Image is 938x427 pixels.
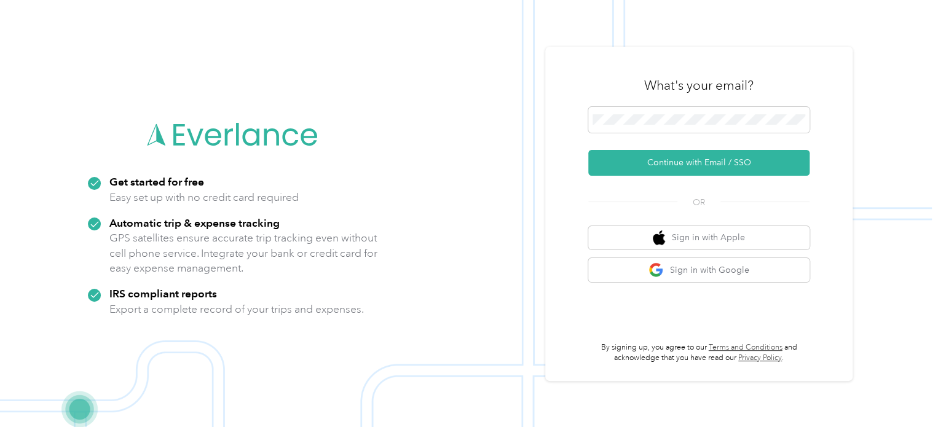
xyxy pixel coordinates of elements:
button: apple logoSign in with Apple [588,226,810,250]
p: GPS satellites ensure accurate trip tracking even without cell phone service. Integrate your bank... [109,230,378,276]
a: Privacy Policy [738,353,782,362]
strong: IRS compliant reports [109,287,217,300]
strong: Get started for free [109,175,204,188]
h3: What's your email? [644,77,754,94]
iframe: Everlance-gr Chat Button Frame [869,358,938,427]
span: OR [677,196,720,209]
img: google logo [648,262,664,278]
img: apple logo [653,230,665,246]
button: google logoSign in with Google [588,258,810,282]
button: Continue with Email / SSO [588,150,810,176]
a: Terms and Conditions [709,343,782,352]
p: By signing up, you agree to our and acknowledge that you have read our . [588,342,810,364]
p: Export a complete record of your trips and expenses. [109,302,364,317]
strong: Automatic trip & expense tracking [109,216,280,229]
p: Easy set up with no credit card required [109,190,299,205]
